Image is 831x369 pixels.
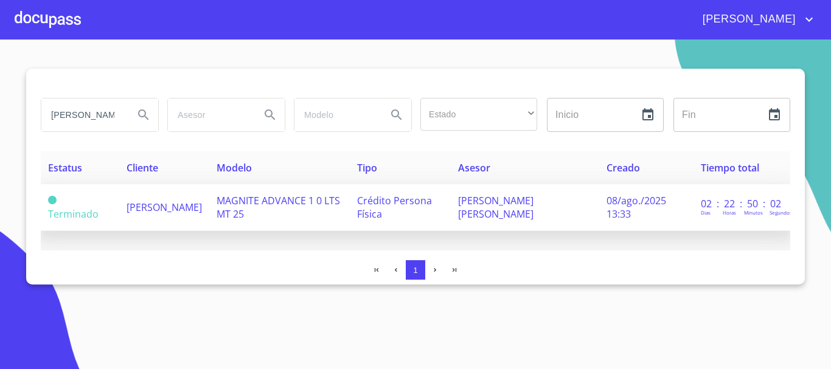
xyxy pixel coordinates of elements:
span: [PERSON_NAME] [694,10,802,29]
p: Minutos [744,209,763,216]
div: ​ [420,98,537,131]
button: Search [382,100,411,129]
input: search [294,98,377,131]
span: Estatus [48,161,82,174]
span: Asesor [458,161,490,174]
input: search [41,98,124,131]
button: account of current user [694,10,816,29]
button: Search [256,100,285,129]
p: Dias [701,209,711,216]
span: MAGNITE ADVANCE 1 0 LTS MT 25 [217,194,340,221]
input: search [168,98,251,131]
button: Search [129,100,158,129]
span: [PERSON_NAME] [PERSON_NAME] [458,194,534,221]
span: Crédito Persona Física [357,194,432,221]
span: [PERSON_NAME] [127,201,202,214]
button: 1 [406,260,425,280]
span: 08/ago./2025 13:33 [607,194,666,221]
span: Terminado [48,196,57,204]
span: Tipo [357,161,377,174]
p: Horas [723,209,736,216]
span: Creado [607,161,640,174]
p: 02 : 22 : 50 : 02 [701,197,783,210]
span: Modelo [217,161,252,174]
span: Cliente [127,161,158,174]
span: Tiempo total [701,161,759,174]
span: Terminado [48,207,99,221]
p: Segundos [770,209,792,216]
span: 1 [413,266,417,275]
